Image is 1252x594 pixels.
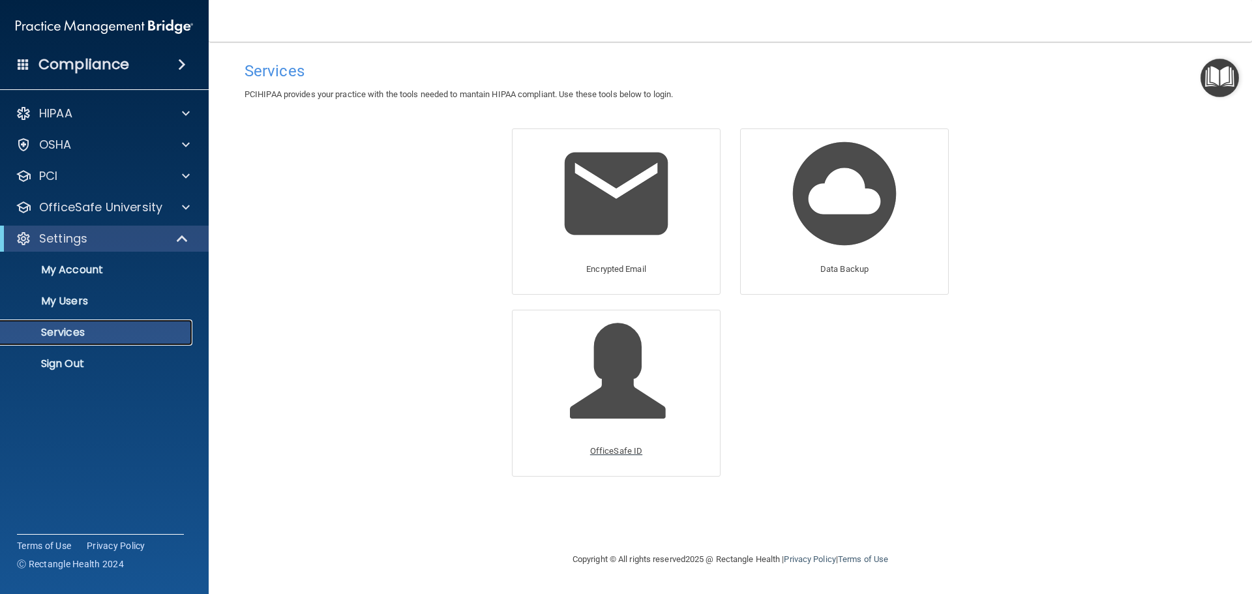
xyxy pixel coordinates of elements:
img: PMB logo [16,14,193,40]
button: Open Resource Center [1200,59,1239,97]
a: PCI [16,168,190,184]
a: HIPAA [16,106,190,121]
p: My Users [8,295,186,308]
span: Ⓒ Rectangle Health 2024 [17,557,124,571]
a: OfficeSafe ID [512,310,721,476]
span: PCIHIPAA provides your practice with the tools needed to mantain HIPAA compliant. Use these tools... [245,89,673,99]
img: Data Backup [782,132,906,256]
a: Settings [16,231,189,246]
a: Terms of Use [838,554,888,564]
a: Privacy Policy [87,539,145,552]
a: Privacy Policy [784,554,835,564]
img: Encrypted Email [554,132,678,256]
p: Services [8,326,186,339]
a: Data Backup Data Backup [740,128,949,295]
a: Encrypted Email Encrypted Email [512,128,721,295]
p: My Account [8,263,186,276]
a: Terms of Use [17,539,71,552]
h4: Compliance [38,55,129,74]
div: Copyright © All rights reserved 2025 @ Rectangle Health | | [492,539,968,580]
a: OfficeSafe University [16,200,190,215]
p: Encrypted Email [586,261,646,277]
p: Settings [39,231,87,246]
p: HIPAA [39,106,72,121]
a: OSHA [16,137,190,153]
p: OfficeSafe ID [590,443,642,459]
p: Sign Out [8,357,186,370]
p: OfficeSafe University [39,200,162,215]
p: PCI [39,168,57,184]
h4: Services [245,63,1216,80]
p: OSHA [39,137,72,153]
p: Data Backup [820,261,869,277]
